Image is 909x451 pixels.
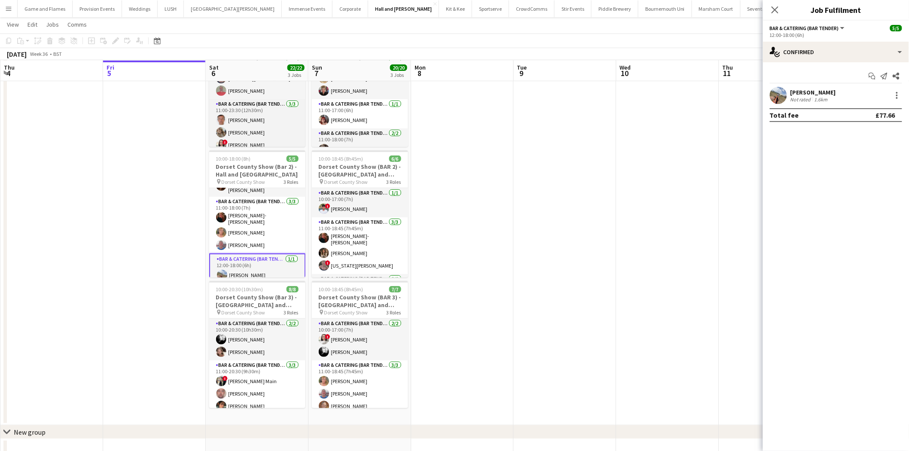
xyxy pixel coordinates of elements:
button: Sportserve [472,0,509,17]
span: 10 [619,68,631,78]
a: Comms [64,19,90,30]
app-card-role: Bar & Catering (Bar Tender)2/210:00-17:00 (7h)![PERSON_NAME][PERSON_NAME] [312,319,408,360]
button: Immense Events [282,0,332,17]
span: Thu [4,64,15,71]
span: Thu [723,64,733,71]
span: Edit [27,21,37,28]
button: LUSH [158,0,184,17]
app-job-card: 10:00-18:45 (8h45m)6/6Dorset County Show (BAR 2) - [GEOGRAPHIC_DATA] and [GEOGRAPHIC_DATA] Dorset... [312,150,408,277]
app-job-card: 10:00-23:30 (13h30m)9/9Dorset County Show (Bar 1) - Hall and [GEOGRAPHIC_DATA] Dorset County Show... [209,20,305,147]
a: Edit [24,19,41,30]
span: Dorset County Show [222,179,265,185]
span: 6/6 [389,155,401,162]
app-card-role: Bar & Catering (Bar Tender)2/211:00-18:00 (7h)[PERSON_NAME] [312,128,408,170]
span: Sun [312,64,322,71]
span: ! [325,204,330,209]
span: ! [223,140,228,145]
app-card-role: Bar & Catering (Bar Tender)3/311:00-18:45 (7h45m)[PERSON_NAME]-[PERSON_NAME][PERSON_NAME]![US_STA... [312,217,408,274]
button: Corporate [332,0,368,17]
button: Kit & Kee [439,0,472,17]
button: Seventa [741,0,773,17]
app-card-role: Bar & Catering (Bar Tender)2/2 [312,274,408,316]
app-job-card: 10:00-18:00 (8h)5/5Dorset County Show (Bar 2) - Hall and [GEOGRAPHIC_DATA] Dorset County Show3 Ro... [209,150,305,277]
button: Game and Flames [18,0,73,17]
app-job-card: 10:00-20:30 (10h30m)8/8Dorset County Show (Bar 3) - [GEOGRAPHIC_DATA] and [GEOGRAPHIC_DATA] Dorse... [209,281,305,408]
h3: Job Fulfilment [763,4,909,15]
app-card-role: Bar & Catering (Bar Tender)3/311:00-23:30 (12h30m)[PERSON_NAME][PERSON_NAME]![PERSON_NAME] [209,99,305,153]
app-card-role: Bar & Catering (Bar Tender)3/311:00-20:30 (9h30m)![PERSON_NAME] Main[PERSON_NAME][PERSON_NAME] [209,360,305,414]
app-job-card: 10:00-18:45 (8h45m)7/7Dorset County Show (BAR 3) - [GEOGRAPHIC_DATA] and [GEOGRAPHIC_DATA] Dorset... [312,281,408,408]
span: 7 [311,68,322,78]
div: BST [53,51,62,57]
app-card-role: Bar & Catering (Bar Tender)1/110:00-17:00 (7h)![PERSON_NAME] [312,188,408,217]
div: Confirmed [763,42,909,62]
span: 8/8 [287,286,299,293]
a: Jobs [43,19,62,30]
span: 4 [3,68,15,78]
span: 9 [516,68,527,78]
a: View [3,19,22,30]
div: £77.66 [876,111,895,119]
button: [GEOGRAPHIC_DATA][PERSON_NAME] [184,0,282,17]
div: 12:00-18:00 (6h) [770,32,902,38]
span: 3 Roles [387,309,401,316]
div: 3 Jobs [390,72,407,78]
button: Stir Events [555,0,592,17]
button: CrowdComms [509,0,555,17]
app-card-role: Bar & Catering (Bar Tender)1/112:00-18:00 (6h)[PERSON_NAME] [209,253,305,284]
span: Dorset County Show [324,309,368,316]
app-job-card: 10:00-20:30 (10h30m)7/7Dorset County Show (BAR 1)- [GEOGRAPHIC_DATA] and [GEOGRAPHIC_DATA] Dorset... [312,20,408,147]
span: Jobs [46,21,59,28]
span: Bar & Catering (Bar Tender) [770,25,839,31]
span: 3 Roles [284,309,299,316]
span: 22/22 [287,64,305,71]
app-card-role: Bar & Catering (Bar Tender)1/111:00-17:00 (6h)[PERSON_NAME] [312,99,408,128]
span: View [7,21,19,28]
span: 8 [413,68,426,78]
span: 10:00-18:45 (8h45m) [319,286,363,293]
button: Piddle Brewery [592,0,638,17]
span: 10:00-18:45 (8h45m) [319,155,363,162]
h3: Dorset County Show (BAR 2) - [GEOGRAPHIC_DATA] and [GEOGRAPHIC_DATA] [312,163,408,178]
h3: Dorset County Show (BAR 3) - [GEOGRAPHIC_DATA] and [GEOGRAPHIC_DATA] [312,293,408,309]
span: 5/5 [287,155,299,162]
span: 10:00-18:00 (8h) [216,155,251,162]
span: 7/7 [389,286,401,293]
span: 3 Roles [387,179,401,185]
app-card-role: Bar & Catering (Bar Tender)3/311:00-18:00 (7h)[PERSON_NAME]-[PERSON_NAME][PERSON_NAME][PERSON_NAME] [209,197,305,253]
button: Bournemouth Uni [638,0,692,17]
div: Not rated [790,96,813,103]
span: Dorset County Show [324,179,368,185]
span: Sat [209,64,219,71]
div: New group [14,428,46,436]
span: Mon [415,64,426,71]
span: 10:00-20:30 (10h30m) [216,286,263,293]
div: [PERSON_NAME] [790,88,836,96]
div: 1.6km [813,96,830,103]
div: 3 Jobs [288,72,304,78]
span: 6 [208,68,219,78]
app-card-role: Bar & Catering (Bar Tender)2/210:00-20:30 (10h30m)[PERSON_NAME][PERSON_NAME] [209,319,305,360]
div: Total fee [770,111,799,119]
span: Comms [67,21,87,28]
span: Week 36 [28,51,50,57]
button: Weddings [122,0,158,17]
button: Bar & Catering (Bar Tender) [770,25,846,31]
span: ! [325,334,330,339]
span: 11 [721,68,733,78]
button: Provision Events [73,0,122,17]
span: Fri [107,64,114,71]
h3: Dorset County Show (Bar 2) - Hall and [GEOGRAPHIC_DATA] [209,163,305,178]
span: Tue [517,64,527,71]
app-card-role: Bar & Catering (Bar Tender)3/311:00-18:45 (7h45m)[PERSON_NAME][PERSON_NAME][PERSON_NAME] [312,360,408,414]
span: 20/20 [390,64,407,71]
span: Wed [620,64,631,71]
div: [DATE] [7,50,27,58]
span: 5/5 [890,25,902,31]
button: Marsham Court [692,0,741,17]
